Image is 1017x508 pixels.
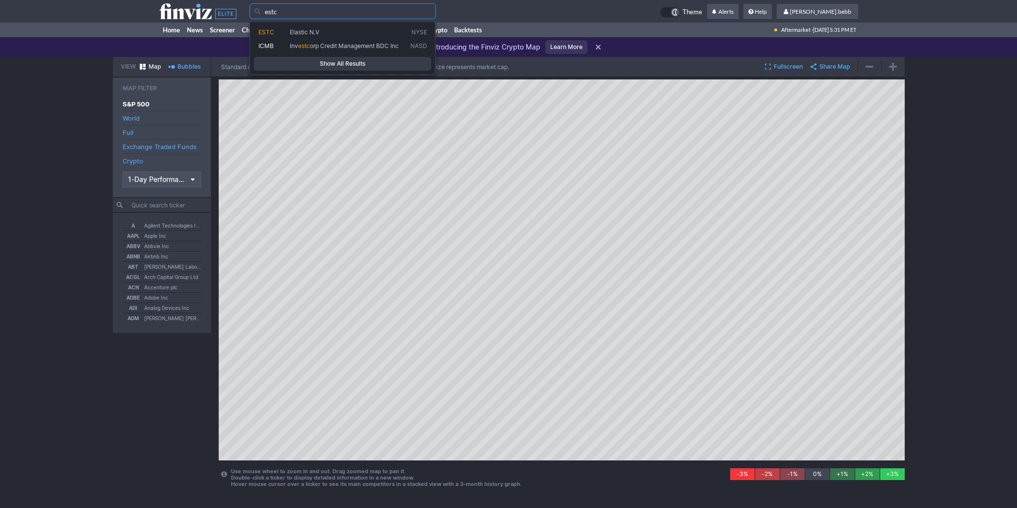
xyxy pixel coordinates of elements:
button: AAPLApple Inc [123,231,201,241]
div: Search [250,21,436,75]
a: Crypto [123,154,201,168]
span: Aftermarket · [781,23,813,37]
a: S&P 500 [123,97,201,111]
span: Arch Capital Group Ltd [144,273,198,281]
button: Share Map [807,60,854,74]
a: Bubbles [165,60,204,74]
span: [DATE] 5:31 PM ET [813,23,856,37]
div: +3% [880,468,905,480]
span: A [123,221,144,230]
span: NYSE [411,28,427,37]
p: Introducing the Finviz Crypto Map [413,42,540,52]
div: -2% [755,468,780,480]
a: News [183,23,206,37]
a: Full [123,126,201,139]
button: ABNBAirbnb Inc [123,252,201,261]
span: [PERSON_NAME].bebb [790,8,851,15]
span: Share Map [819,62,850,72]
button: Fullscreen [761,60,807,74]
button: ADM[PERSON_NAME] [PERSON_NAME] Midland Co [123,313,201,323]
h2: View [121,62,136,72]
span: Abbvie Inc [144,242,169,251]
span: orp Credit Management BDC Inc [310,42,399,50]
span: AAPL [123,231,144,240]
a: Theme [660,7,702,18]
span: ADM [123,314,144,323]
a: Crypto [424,23,451,37]
a: [PERSON_NAME].bebb [777,4,858,20]
button: Data type [123,172,201,187]
a: Home [159,23,183,37]
span: Airbnb Inc [144,252,168,261]
div: 0% [805,468,830,480]
span: ABT [123,262,144,271]
button: ABBVAbbvie Inc [123,241,201,251]
a: Backtests [451,23,485,37]
span: Fullscreen [774,62,803,72]
span: ADBE [123,293,144,302]
a: Alerts [707,4,738,20]
span: [PERSON_NAME] Laboratories [144,262,201,271]
a: Exchange Traded Funds [123,140,201,153]
span: Accenture plc [144,283,178,292]
a: Show All Results [254,57,432,71]
span: ABNB [123,252,144,261]
div: Use mouse wheel to zoom in and out. Drag zoomed map to pan it. Double‑click a ticker to display d... [221,468,730,487]
a: Help [743,4,772,20]
span: Theme [683,7,702,18]
span: ACN [123,283,144,292]
button: ACNAccenture plc [123,282,201,292]
button: ACGLArch Capital Group Ltd [123,272,201,282]
button: ADBEAdobe Inc [123,293,201,303]
span: ESTC [258,28,274,36]
button: ABT[PERSON_NAME] Laboratories [123,262,201,272]
span: Apple Inc [144,231,166,240]
span: 1-Day Performance [128,175,186,184]
div: -3% [730,468,755,480]
button: AAgilent Technologies Inc [123,221,201,230]
span: estc [298,42,310,50]
a: World [123,111,201,125]
span: ACGL [123,273,144,281]
span: Bubbles [178,62,201,72]
a: Screener [206,23,238,37]
a: Learn More [545,40,587,54]
input: Search [250,3,436,19]
div: -1% [780,468,805,480]
span: ADI [123,304,144,312]
span: NASD [410,42,427,51]
button: ADIAnalog Devices Inc [123,303,201,313]
a: Map [136,60,165,74]
p: Standard and Poor's 500 index stocks categorized by sectors and industries. Size represents marke... [221,63,509,71]
a: Charts [238,23,264,37]
span: Map [149,62,161,72]
span: [PERSON_NAME] [PERSON_NAME] Midland Co [144,314,201,323]
h2: Map Filter [123,83,201,93]
span: ABBV [123,242,144,251]
input: Quick search ticker [119,198,211,212]
span: Adobe Inc [144,293,168,302]
span: Elastic N.V [290,28,319,36]
span: ICMB [258,42,274,50]
span: Inv [290,42,298,50]
span: Agilent Technologies Inc [144,221,201,230]
div: +1% [830,468,855,480]
div: +2% [855,468,880,480]
span: Analog Devices Inc [144,304,189,312]
span: Show All Results [258,59,427,69]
